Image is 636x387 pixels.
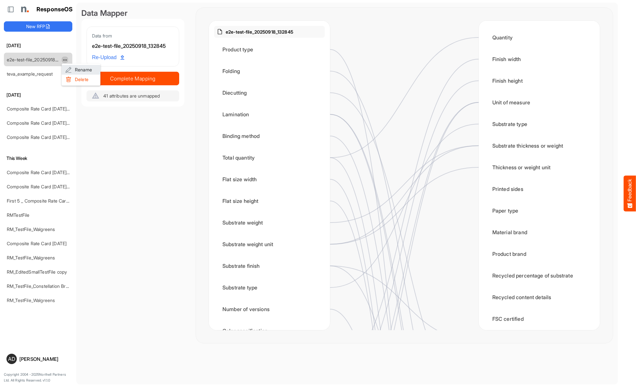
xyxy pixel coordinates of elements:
p: Copyright 2004 - 2025 Northell Partners Ltd. All Rights Reserved. v 1.1.0 [4,372,72,383]
a: First 5 _ Composite Rate Card [DATE] [7,198,84,204]
a: Composite Rate Card [DATE] [7,241,67,246]
div: Recycled content details [484,287,595,307]
a: teva_example_request [7,71,53,77]
div: e2e-test-file_20250918_132845 [92,42,174,50]
div: Quantity [484,27,595,47]
a: RM_TestFile_Walgreens [7,298,55,303]
button: dropdownbutton [62,57,68,63]
h6: [DATE] [4,91,72,99]
div: Substrate type [484,114,595,134]
div: Unit of measure [484,92,595,112]
div: FSC certified [484,309,595,329]
a: e2e-test-file_20250918_132845 [7,57,72,62]
div: Substrate thickness or weight [484,136,595,156]
span: AD [8,356,15,361]
div: Data from [92,32,174,39]
li: Rename [62,65,100,75]
div: Folding [214,61,325,81]
div: Thickness or weight unit [484,157,595,177]
h1: ResponseOS [36,6,73,13]
div: Recycled percentage of substrate [484,266,595,286]
div: Substrate weight unit [214,234,325,254]
button: New RFP [4,21,72,32]
a: Re-Upload [89,51,127,64]
div: Data Mapper [81,8,184,19]
div: Finish width [484,49,595,69]
div: Substrate weight [214,213,325,233]
div: Paper type [484,201,595,221]
a: Composite Rate Card [DATE]_smaller [7,106,83,111]
div: Substrate type [214,277,325,298]
a: RM_TestFile_Constellation Brands - ROS prices [7,283,104,289]
div: Material brand [484,222,595,242]
a: Composite Rate Card [DATE]_smaller [7,120,83,126]
h6: This Week [4,155,72,162]
a: RM_TestFile_Walgreens [7,226,55,232]
h6: [DATE] [4,42,72,49]
button: Complete Mapping [87,72,179,85]
div: Substrate finish [214,256,325,276]
a: RM_TestFile_Walgreens [7,255,55,260]
a: Composite Rate Card [DATE] mapping test_deleted [7,134,112,140]
button: Feedback [624,176,636,212]
div: Color specification [214,321,325,341]
div: Printed sides [484,179,595,199]
div: [PERSON_NAME] [19,357,70,361]
img: Northell [18,3,31,16]
div: Lamination [214,104,325,124]
div: Binding method [214,126,325,146]
div: Diecutting [214,83,325,103]
span: Re-Upload [92,53,124,62]
span: Complete Mapping [87,74,179,83]
a: Composite Rate Card [DATE]_smaller [7,184,83,189]
li: Delete [62,75,100,84]
div: Flat size width [214,169,325,189]
div: Product brand [484,244,595,264]
div: Number of versions [214,299,325,319]
div: Total quantity [214,148,325,168]
a: Composite Rate Card [DATE]_smaller [7,170,83,175]
span: 41 attributes are unmapped [103,93,160,99]
a: RM_EditedSmallTestFile copy [7,269,67,275]
div: Flat size height [214,191,325,211]
a: RMTestFile [7,212,30,218]
div: Product type [214,39,325,59]
div: Finish height [484,71,595,91]
p: e2e-test-file_20250918_132845 [226,28,293,35]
